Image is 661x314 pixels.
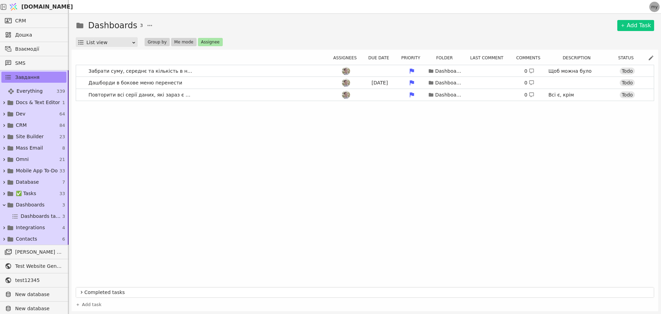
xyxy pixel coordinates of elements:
button: Due date [366,54,396,62]
span: Завдання [15,74,40,81]
a: Add Task [617,20,654,31]
span: Test Website General template [15,263,63,270]
button: Last comment [468,54,510,62]
img: Ad [342,67,350,75]
button: Comments [514,54,546,62]
div: Comments [514,54,547,62]
div: Due date [365,54,396,62]
span: Дашборди в бокове меню перенести [86,78,185,88]
a: test12345 [1,275,66,286]
p: Dashboards [435,91,463,99]
button: Priority [399,54,426,62]
span: New database [15,291,63,298]
div: Assignees [332,54,363,62]
span: 3 [62,213,65,220]
span: Docs & Text Editor [16,99,60,106]
span: 23 [59,133,65,140]
a: Test Website General template [1,261,66,272]
button: Description [560,54,597,62]
p: Dashboards [435,79,463,87]
span: 6 [62,236,65,243]
a: CRM [1,15,66,26]
a: my [649,2,660,12]
span: 339 [56,88,65,95]
span: test12345 [15,277,63,284]
span: Site Builder [16,133,44,140]
button: Me mode [171,38,197,46]
img: Ad [342,91,350,99]
div: 0 [524,68,534,75]
img: Ad [342,79,350,87]
p: Щоб можна було виводити в одному віджеті різні графіки - з кількістю і з сумами наприклад [548,68,607,104]
span: ✅ Tasks [16,190,36,197]
button: Assignees [331,54,363,62]
a: Повторити всі серії даних, які зараз є в З40AdDashboards0 Всі є, крімTodo [76,89,654,101]
div: Todo [620,91,635,98]
span: Dashboards [16,201,44,209]
div: 0 [524,79,534,87]
a: Add task [76,301,102,308]
span: Забрати суму, середнє та кількість в налаштування серії [86,66,196,76]
p: Dashboards [435,68,463,75]
span: 7 [62,179,65,186]
button: Assignee [198,38,223,46]
span: 84 [59,122,65,129]
span: Database [16,179,39,186]
span: Dashboards tasks [21,213,62,220]
a: Дошка [1,29,66,40]
span: 64 [59,111,65,118]
div: Folder [429,54,464,62]
a: Завдання [1,72,66,83]
p: Всі є, крім [548,91,607,99]
span: 33 [59,168,65,174]
div: List view [86,38,132,47]
button: Status [616,54,640,62]
span: Повторити всі серії даних, які зараз є в З40 [86,90,196,100]
a: SMS [1,58,66,69]
span: 1 [62,99,65,106]
button: Folder [434,54,459,62]
span: CRM [15,17,26,24]
span: SMS [15,60,63,67]
div: Todo [620,79,635,86]
a: New database [1,303,66,314]
span: Dev [16,110,25,118]
a: Дашборди в бокове меню перенестиAd[DATE]Dashboards0 Todo [76,77,654,89]
span: Взаємодії [15,45,63,53]
div: Status [611,54,645,62]
span: 3 [140,22,143,29]
span: Mass Email [16,144,43,152]
span: 8 [62,145,65,152]
span: 21 [59,156,65,163]
div: 0 [524,91,534,99]
span: Integrations [16,224,45,231]
span: New database [15,305,63,312]
button: Group by [145,38,170,46]
h1: Dashboards [88,19,137,32]
span: Дошка [15,31,63,39]
a: [PERSON_NAME] розсилки [1,246,66,257]
a: Взаємодії [1,43,66,54]
div: Last comment [466,54,511,62]
span: 4 [62,224,65,231]
div: Todo [620,68,635,74]
span: Completed tasks [84,289,651,296]
a: [DOMAIN_NAME] [7,0,69,13]
span: Everything [17,88,43,95]
span: Contacts [16,235,37,243]
span: [PERSON_NAME] розсилки [15,249,63,256]
a: Забрати суму, середнє та кількість в налаштування серіїAdDashboards0 Щоб можна було виводити в од... [76,65,654,77]
a: New database [1,289,66,300]
span: CRM [16,122,27,129]
span: 33 [59,190,65,197]
span: [DOMAIN_NAME] [21,3,73,11]
span: Omni [16,156,29,163]
div: [DATE] [364,79,395,87]
img: Logo [8,0,19,13]
span: Add task [82,301,102,308]
span: Mobile App To-Do [16,167,58,174]
div: Description [549,54,608,62]
span: 3 [62,202,65,209]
